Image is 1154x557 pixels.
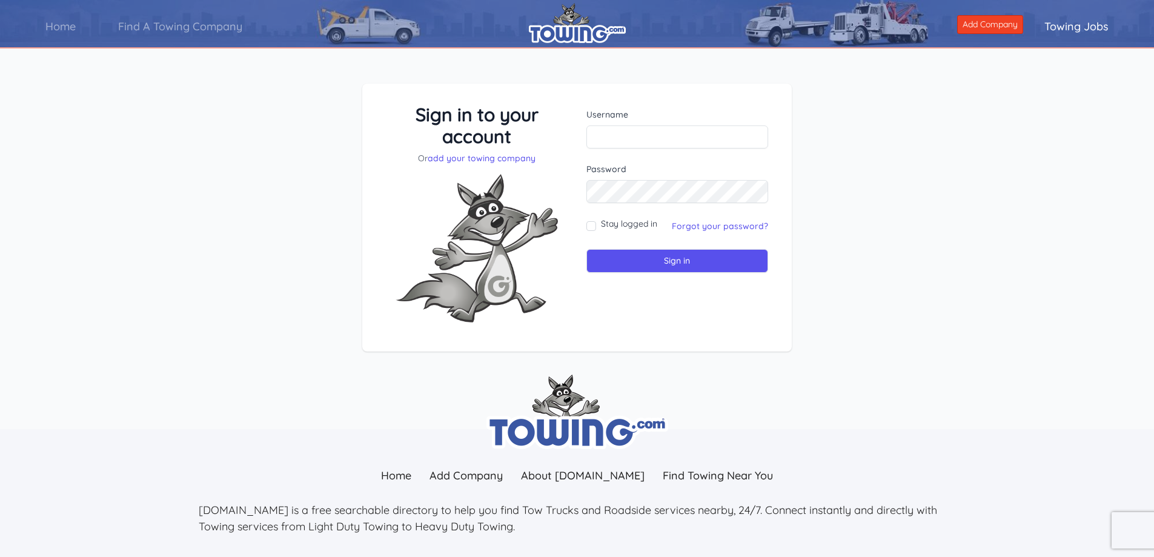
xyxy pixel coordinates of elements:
img: logo.png [529,3,626,43]
a: add your towing company [428,153,536,164]
a: Add Company [957,15,1023,34]
h3: Sign in to your account [386,104,568,147]
a: Find A Towing Company [97,9,264,44]
a: Towing Jobs [1023,9,1130,44]
input: Sign in [586,249,769,273]
a: Home [24,9,97,44]
img: Fox-Excited.png [386,164,568,332]
iframe: Conversations [1053,385,1154,505]
a: Find Towing Near You [654,462,782,489]
a: Home [372,462,420,489]
a: Add Company [420,462,512,489]
p: [DOMAIN_NAME] is a free searchable directory to help you find Tow Trucks and Roadside services ne... [199,502,956,535]
p: Or [386,152,568,164]
label: Password [586,163,769,175]
a: About [DOMAIN_NAME] [512,462,654,489]
label: Stay logged in [601,218,657,230]
a: Forgot your password? [672,221,768,232]
label: Username [586,108,769,121]
img: towing [486,375,668,449]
